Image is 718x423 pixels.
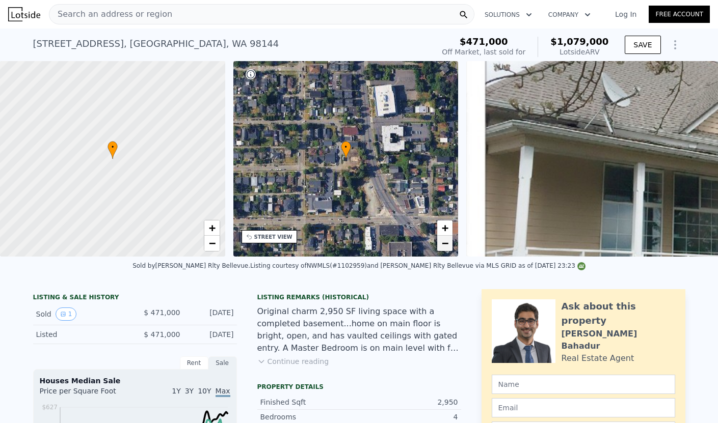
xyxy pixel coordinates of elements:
div: Rent [180,356,208,370]
div: Finished Sqft [260,397,359,407]
span: − [442,237,448,249]
input: Name [492,375,675,394]
div: [DATE] [189,329,234,340]
button: Show Options [665,35,685,55]
a: Free Account [649,6,710,23]
div: Original charm 2,950 SF living space with a completed basement...home on main floor is bright, op... [257,305,461,354]
a: Log In [603,9,649,19]
div: STREET VIEW [254,233,292,241]
div: Real Estate Agent [562,352,634,364]
button: View historical data [56,307,77,321]
tspan: $627 [42,404,58,411]
div: Listing courtesy of NWMLS (#1102959) and [PERSON_NAME] Rlty Bellevue via MLS GRID as of [DATE] 23:23 [250,262,586,269]
a: Zoom in [204,220,220,236]
a: Zoom out [437,236,453,251]
a: Zoom out [204,236,220,251]
span: − [208,237,215,249]
button: Solutions [476,6,540,24]
div: 2,950 [359,397,458,407]
div: Houses Median Sale [40,376,230,386]
span: + [442,221,448,234]
div: Bedrooms [260,412,359,422]
div: Price per Square Foot [40,386,135,402]
button: Company [540,6,599,24]
div: Sale [208,356,237,370]
div: Ask about this property [562,299,675,328]
div: [DATE] [189,307,234,321]
button: SAVE [625,36,660,54]
div: Off Market, last sold for [442,47,525,57]
span: $ 471,000 [144,330,180,339]
span: Search an address or region [49,8,172,20]
img: Lotside [8,7,40,21]
div: [PERSON_NAME] Bahadur [562,328,675,352]
span: • [341,143,351,152]
input: Email [492,398,675,417]
span: $1,079,000 [550,36,608,47]
div: Sold [36,307,127,321]
span: • [108,143,118,152]
span: Max [216,387,230,397]
span: + [208,221,215,234]
span: $ 471,000 [144,308,180,317]
div: Lotside ARV [550,47,608,57]
div: 4 [359,412,458,422]
div: Property details [257,383,461,391]
a: Zoom in [437,220,453,236]
div: Listing Remarks (Historical) [257,293,461,301]
div: Sold by [PERSON_NAME] Rlty Bellevue . [132,262,250,269]
div: • [341,141,351,159]
div: LISTING & SALE HISTORY [33,293,237,303]
div: [STREET_ADDRESS] , [GEOGRAPHIC_DATA] , WA 98144 [33,37,279,51]
span: 1Y [172,387,180,395]
span: 3Y [185,387,194,395]
div: • [108,141,118,159]
span: 10Y [198,387,211,395]
div: Listed [36,329,127,340]
img: NWMLS Logo [577,262,586,270]
span: $471,000 [460,36,508,47]
button: Continue reading [257,356,329,366]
